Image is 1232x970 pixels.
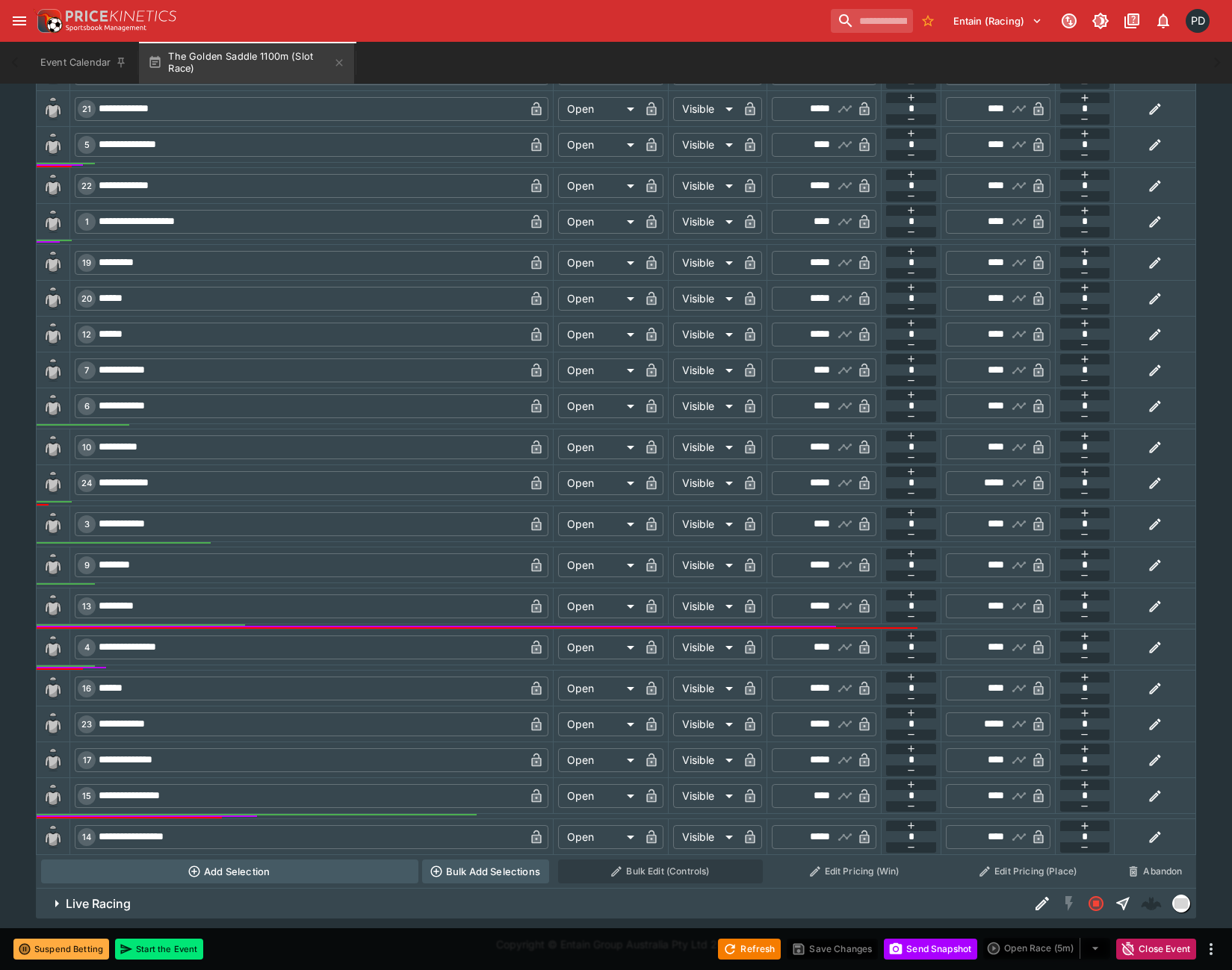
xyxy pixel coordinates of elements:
span: 9 [81,560,93,571]
div: Visible [673,97,738,121]
div: Visible [673,677,738,700]
img: blank-silk.png [41,512,65,536]
div: Visible [673,748,738,772]
button: Abandon [1119,859,1191,883]
div: Visible [673,825,738,849]
span: 1 [82,217,92,227]
div: Open [558,825,640,849]
img: blank-silk.png [41,594,65,618]
div: Visible [673,712,738,736]
img: blank-silk.png [41,553,65,577]
div: Open [558,594,640,618]
input: search [831,9,913,33]
div: Visible [673,358,738,382]
span: 3 [81,519,93,529]
img: blank-silk.png [41,323,65,346]
div: Open [558,287,640,311]
button: SGM Disabled [1056,890,1083,917]
img: blank-silk.png [41,712,65,736]
div: Visible [673,635,738,659]
img: blank-silk.png [41,251,65,275]
div: Visible [673,594,738,618]
div: Open [558,251,640,275]
button: Closed [1083,890,1109,917]
button: more [1202,940,1220,958]
button: Edit Pricing (Place) [946,859,1111,883]
div: Visible [673,323,738,346]
svg: Closed [1087,895,1105,913]
img: blank-silk.png [41,784,65,808]
span: 24 [78,478,95,488]
button: Toggle light/dark mode [1087,7,1114,34]
button: Bulk Add Selections via CSV Data [422,859,549,883]
div: Visible [673,287,738,311]
div: Open [558,553,640,577]
div: Open [558,748,640,772]
img: blank-silk.png [41,435,65,459]
button: Refresh [718,939,781,960]
button: Live Racing [36,889,1029,918]
h6: Live Racing [66,896,131,912]
span: 14 [79,832,94,842]
div: Open [558,358,640,382]
span: 21 [79,104,94,114]
button: Connected to PK [1056,7,1083,34]
div: liveracing [1172,895,1190,913]
button: Bulk Edit (Controls) [558,859,763,883]
div: Open [558,133,640,157]
span: 23 [78,719,95,730]
div: Open [558,471,640,495]
span: 7 [81,365,92,376]
button: Start the Event [115,939,203,960]
button: Paul Dicioccio [1181,4,1214,37]
img: blank-silk.png [41,210,65,234]
img: liveracing [1173,895,1189,912]
div: Open [558,784,640,808]
span: 17 [80,755,94,765]
div: split button [983,938,1110,959]
div: Open [558,677,640,700]
img: blank-silk.png [41,174,65,198]
div: Visible [673,471,738,495]
span: 16 [79,683,94,694]
img: blank-silk.png [41,287,65,311]
span: 10 [79,442,94,453]
span: 19 [79,258,94,268]
img: blank-silk.png [41,748,65,772]
div: Open [558,97,640,121]
img: blank-silk.png [41,825,65,849]
button: Documentation [1118,7,1145,34]
img: Sportsbook Management [66,25,146,31]
button: Event Calendar [31,42,136,84]
img: blank-silk.png [41,394,65,418]
img: blank-silk.png [41,471,65,495]
button: open drawer [6,7,33,34]
img: blank-silk.png [41,677,65,700]
button: No Bookmarks [916,9,940,33]
img: blank-silk.png [41,133,65,157]
div: Open [558,210,640,234]
div: Open [558,512,640,536]
div: Visible [673,394,738,418]
span: 12 [79,329,94,340]
div: Open [558,435,640,459]
img: blank-silk.png [41,635,65,659]
span: 6 [81,401,93,411]
span: 20 [78,293,95,304]
div: Open [558,712,640,736]
div: Visible [673,174,738,198]
div: Paul Dicioccio [1186,9,1210,33]
div: Open [558,635,640,659]
button: Add Selection [41,859,418,883]
button: Suspend Betting [13,939,109,960]
span: 4 [81,642,93,653]
span: 22 [78,181,95,191]
img: PriceKinetics [66,10,176,22]
button: The Golden Saddle 1100m (Slot Race) [139,42,354,84]
button: Edit Detail [1029,890,1056,917]
div: Open [558,394,640,418]
img: PriceKinetics Logo [33,6,63,36]
div: Visible [673,251,738,275]
img: blank-silk.png [41,358,65,382]
button: Send Snapshot [884,939,977,960]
